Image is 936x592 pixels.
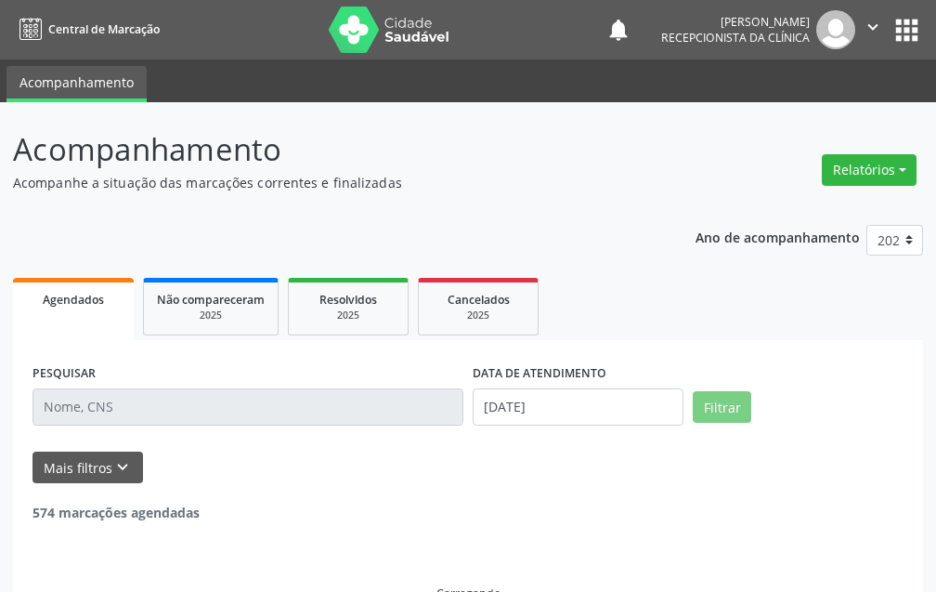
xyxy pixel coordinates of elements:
label: DATA DE ATENDIMENTO [473,360,606,388]
input: Nome, CNS [32,388,463,426]
p: Ano de acompanhamento [695,225,860,248]
span: Agendados [43,292,104,308]
a: Acompanhamento [6,66,147,102]
span: Central de Marcação [48,21,160,37]
button: Filtrar [693,391,751,423]
i:  [863,17,883,37]
button: apps [890,14,923,46]
a: Central de Marcação [13,14,160,45]
span: Não compareceram [157,292,265,308]
label: PESQUISAR [32,360,96,388]
i: keyboard_arrow_down [112,457,133,478]
p: Acompanhe a situação das marcações correntes e finalizadas [13,173,650,192]
button:  [855,10,890,49]
input: Selecione um intervalo [473,388,683,426]
div: [PERSON_NAME] [661,14,810,30]
p: Acompanhamento [13,126,650,173]
button: notifications [605,17,631,43]
div: 2025 [157,309,265,322]
span: Resolvidos [319,292,377,308]
img: img [816,10,855,49]
div: 2025 [302,309,395,322]
button: Mais filtroskeyboard_arrow_down [32,452,143,484]
span: Recepcionista da clínica [661,30,810,46]
strong: 574 marcações agendadas [32,504,200,521]
button: Relatórios [822,154,916,186]
span: Cancelados [448,292,510,308]
div: 2025 [432,309,525,322]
